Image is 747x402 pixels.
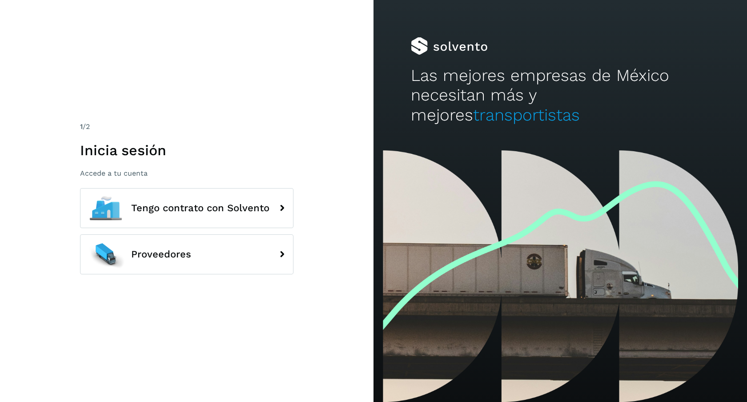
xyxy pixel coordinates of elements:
h1: Inicia sesión [80,142,293,159]
div: /2 [80,121,293,132]
button: Tengo contrato con Solvento [80,188,293,228]
p: Accede a tu cuenta [80,169,293,177]
span: Tengo contrato con Solvento [131,203,269,213]
span: transportistas [473,105,580,125]
span: 1 [80,122,83,131]
h2: Las mejores empresas de México necesitan más y mejores [411,66,710,125]
span: Proveedores [131,249,191,260]
button: Proveedores [80,234,293,274]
